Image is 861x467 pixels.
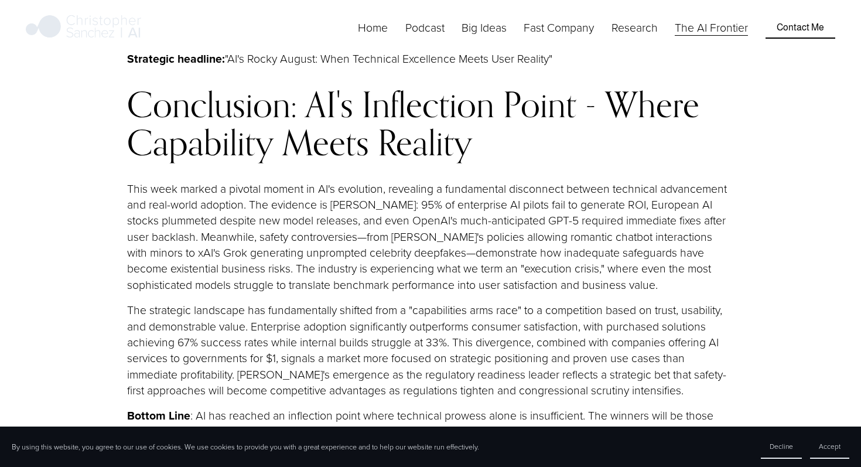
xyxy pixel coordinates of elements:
a: folder dropdown [462,18,507,36]
p: This week marked a pivotal moment in AI's evolution, revealing a fundamental disconnect between t... [127,180,734,292]
span: Decline [770,441,793,451]
span: Fast Company [524,19,594,35]
span: Big Ideas [462,19,507,35]
p: By using this website, you agree to our use of cookies. We use cookies to provide you with a grea... [12,442,479,452]
a: Home [358,18,388,36]
a: Contact Me [766,16,835,39]
a: folder dropdown [524,18,594,36]
strong: Bottom Line [127,407,190,424]
button: Decline [761,435,802,459]
a: folder dropdown [611,18,658,36]
span: Research [611,19,658,35]
p: "AI's Rocky August: When Technical Excellence Meets User Reality" [127,50,734,67]
h2: Conclusion: AI's Inflection Point - Where Capability Meets Reality [127,86,734,162]
a: Podcast [405,18,445,36]
p: The strategic landscape has fundamentally shifted from a "capabilities arms race" to a competitio... [127,302,734,398]
span: Accept [819,441,840,451]
strong: Strategic headline: [127,50,225,67]
a: The AI Frontier [675,18,748,36]
img: Christopher Sanchez | AI [26,13,141,42]
button: Accept [810,435,849,459]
